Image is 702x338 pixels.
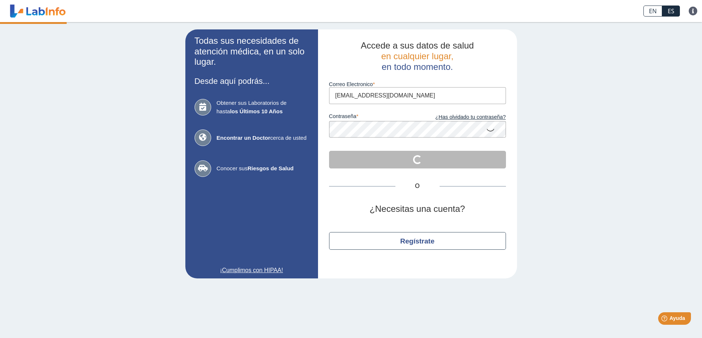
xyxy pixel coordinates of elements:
[636,309,694,330] iframe: Help widget launcher
[329,81,506,87] label: Correo Electronico
[195,36,309,67] h2: Todas sus necesidades de atención médica, en un solo lugar.
[361,40,474,50] span: Accede a sus datos de salud
[329,204,506,214] h2: ¿Necesitas una cuenta?
[643,6,662,17] a: EN
[195,266,309,275] a: ¡Cumplimos con HIPAA!
[195,77,309,86] h3: Desde aquí podrás...
[217,135,270,141] b: Encontrar un Doctor
[329,232,506,250] button: Regístrate
[418,113,506,121] a: ¿Has olvidado tu contraseña?
[662,6,680,17] a: ES
[230,108,283,114] b: los Últimos 10 Años
[217,164,309,173] span: Conocer sus
[381,51,453,61] span: en cualquier lugar,
[217,99,309,115] span: Obtener sus Laboratorios de hasta
[395,182,440,191] span: O
[248,165,294,171] b: Riesgos de Salud
[329,113,418,121] label: contraseña
[217,134,309,142] span: cerca de usted
[382,62,453,72] span: en todo momento.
